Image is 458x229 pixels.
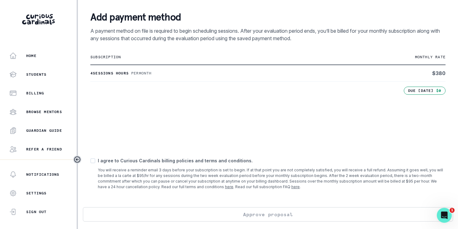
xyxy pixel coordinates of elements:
[26,91,44,96] p: Billing
[291,184,300,189] a: here
[26,109,62,114] p: Browse Mentors
[22,14,55,25] img: Curious Cardinals Logo
[327,65,446,82] td: $ 380
[98,157,446,164] p: I agree to Curious Cardinals billing policies and terms and conditions.
[90,27,446,42] p: A payment method on file is required to begin scheduling sessions. After your evaluation period e...
[73,155,81,164] button: Toggle sidebar
[225,184,233,189] a: here
[408,88,434,93] p: Due [DATE]
[437,208,452,223] iframe: Intercom live chat
[26,147,62,152] p: Refer a friend
[436,88,441,93] p: $0
[90,11,446,23] p: Add payment method
[26,72,47,77] p: Students
[90,55,327,60] p: subscription
[26,172,60,177] p: Notifications
[98,167,446,190] p: You will receive a reminder email 3 days before your subscription is set to begin. If at that poi...
[26,209,47,214] p: Sign Out
[26,53,36,58] p: Home
[83,207,453,222] button: Approve proposal
[131,71,152,76] p: Per month
[450,208,455,213] span: 1
[90,71,129,76] p: 4 sessions hours
[26,128,62,133] p: Guardian Guide
[327,55,446,60] p: monthly rate
[89,93,447,149] iframe: Secure payment input frame
[26,191,47,196] p: Settings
